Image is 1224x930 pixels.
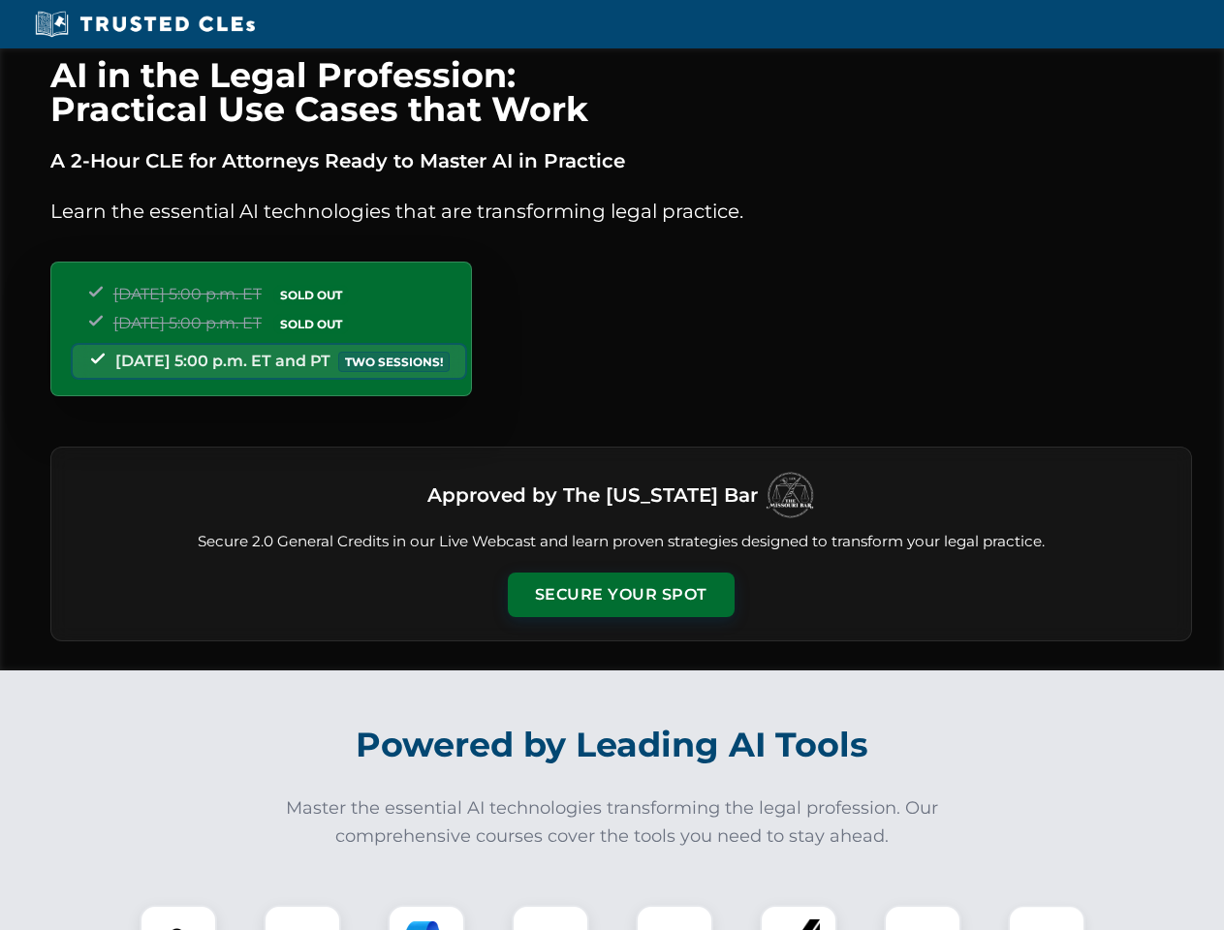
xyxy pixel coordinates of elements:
[273,794,952,851] p: Master the essential AI technologies transforming the legal profession. Our comprehensive courses...
[273,314,349,334] span: SOLD OUT
[427,478,758,512] h3: Approved by The [US_STATE] Bar
[75,531,1168,553] p: Secure 2.0 General Credits in our Live Webcast and learn proven strategies designed to transform ...
[273,285,349,305] span: SOLD OUT
[50,196,1192,227] p: Learn the essential AI technologies that are transforming legal practice.
[508,573,735,617] button: Secure Your Spot
[113,314,262,332] span: [DATE] 5:00 p.m. ET
[766,471,814,519] img: Logo
[76,711,1149,779] h2: Powered by Leading AI Tools
[50,58,1192,126] h1: AI in the Legal Profession: Practical Use Cases that Work
[50,145,1192,176] p: A 2-Hour CLE for Attorneys Ready to Master AI in Practice
[113,285,262,303] span: [DATE] 5:00 p.m. ET
[29,10,261,39] img: Trusted CLEs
